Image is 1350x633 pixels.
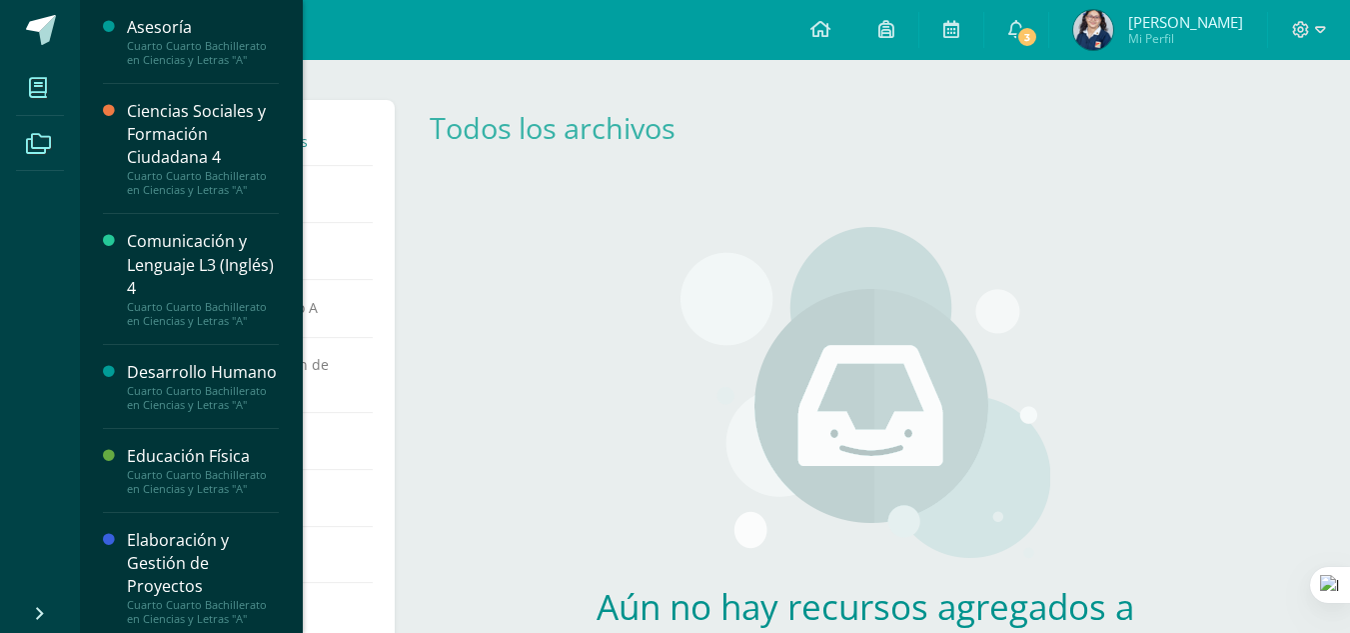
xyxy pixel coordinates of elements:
span: Mi Perfil [1128,30,1243,47]
div: Cuarto Cuarto Bachillerato en Ciencias y Letras "A" [127,384,279,412]
div: Asesoría [127,16,279,39]
div: Desarrollo Humano [127,361,279,384]
img: stages.png [680,227,1050,567]
a: Comunicación y Lenguaje L3 (Inglés) 4Cuarto Cuarto Bachillerato en Ciencias y Letras "A" [127,230,279,327]
div: Cuarto Cuarto Bachillerato en Ciencias y Letras "A" [127,169,279,197]
a: Elaboración y Gestión de ProyectosCuarto Cuarto Bachillerato en Ciencias y Letras "A" [127,529,279,626]
div: Elaboración y Gestión de Proyectos [127,529,279,598]
span: 3 [1016,26,1038,48]
div: Comunicación y Lenguaje L3 (Inglés) 4 [127,230,279,299]
a: Desarrollo HumanoCuarto Cuarto Bachillerato en Ciencias y Letras "A" [127,361,279,412]
img: 2fd9972de6fb2cd0df7abfbd20622d98.png [1073,10,1113,50]
a: Educación FísicaCuarto Cuarto Bachillerato en Ciencias y Letras "A" [127,445,279,496]
div: Cuarto Cuarto Bachillerato en Ciencias y Letras "A" [127,598,279,626]
div: Cuarto Cuarto Bachillerato en Ciencias y Letras "A" [127,468,279,496]
div: Todos los archivos [430,108,705,147]
span: [PERSON_NAME] [1128,12,1243,32]
div: Ciencias Sociales y Formación Ciudadana 4 [127,100,279,169]
div: Educación Física [127,445,279,468]
a: Ciencias Sociales y Formación Ciudadana 4Cuarto Cuarto Bachillerato en Ciencias y Letras "A" [127,100,279,197]
div: Cuarto Cuarto Bachillerato en Ciencias y Letras "A" [127,300,279,328]
a: Todos los archivos [430,108,675,147]
div: Cuarto Cuarto Bachillerato en Ciencias y Letras "A" [127,39,279,67]
a: AsesoríaCuarto Cuarto Bachillerato en Ciencias y Letras "A" [127,16,279,67]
